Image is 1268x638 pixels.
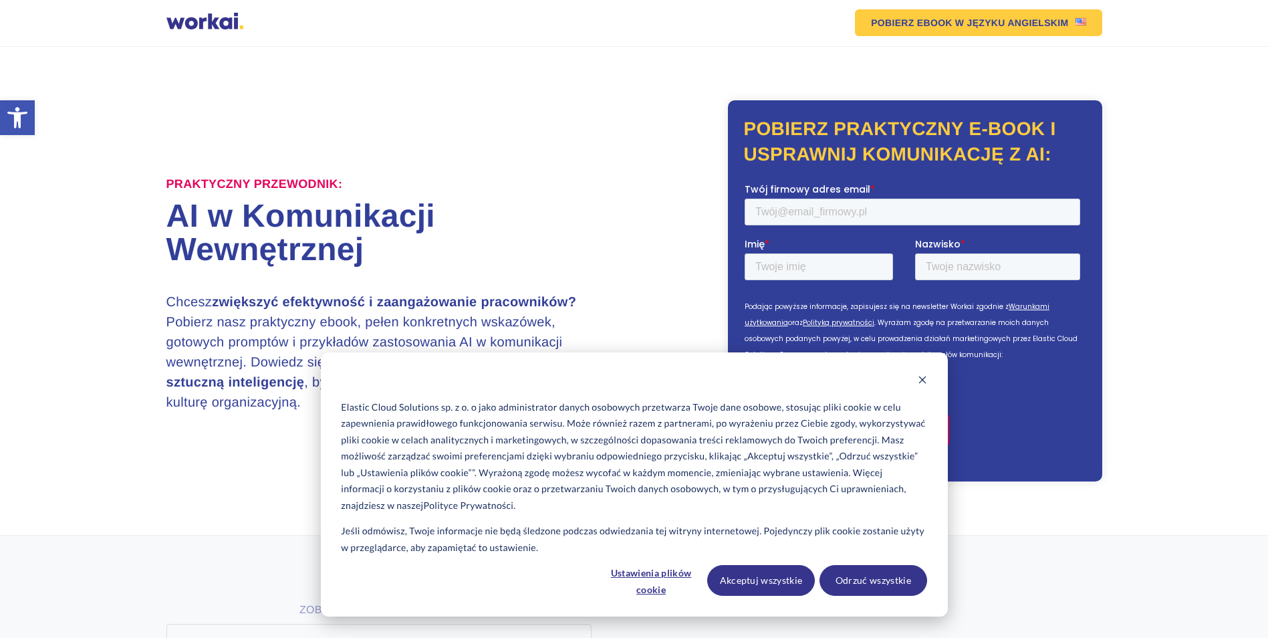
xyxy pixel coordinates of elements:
[871,18,953,27] em: POBIERZ EBOOK
[212,295,576,310] strong: zwiększyć efektywność i zaangażowanie pracowników?
[600,565,703,596] button: Ustawienia plików cookie
[744,116,1086,167] h2: Pobierz praktyczny e-book i usprawnij komunikację z AI:
[745,183,1086,457] iframe: Form 0
[819,565,927,596] button: Odrzuć wszystkie
[855,9,1102,36] a: POBIERZ EBOOKW JĘZYKU ANGIELSKIMUS flag
[918,373,927,390] button: Dismiss cookie banner
[424,498,516,514] a: Polityce Prywatności.
[321,352,948,617] div: Cookie banner
[707,565,815,596] button: Akceptuj wszystkie
[341,523,926,556] p: Jeśli odmówisz, Twoje informacje nie będą śledzone podczas odwiedzania tej witryny internetowej. ...
[166,292,588,413] h3: Chcesz Pobierz nasz praktyczny ebook, pełen konkretnych wskazówek, gotowych promptów i przykładów...
[166,200,634,267] h1: AI w Komunikacji Wewnętrznej
[1075,18,1086,25] img: US flag
[341,399,926,514] p: Elastic Cloud Solutions sp. z o. o jako administrator danych osobowych przetwarza Twoje dane osob...
[166,603,588,619] p: ZOBACZ PODGLĄD EBOOKA:
[166,177,343,192] label: Praktyczny przewodnik:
